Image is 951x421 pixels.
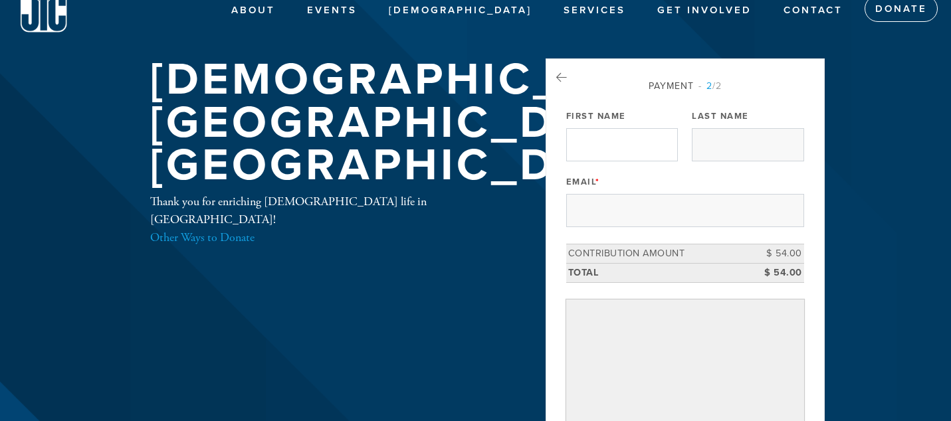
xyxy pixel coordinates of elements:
[566,263,744,282] td: Total
[744,244,804,264] td: $ 54.00
[566,244,744,264] td: Contribution Amount
[744,263,804,282] td: $ 54.00
[566,110,626,122] label: First Name
[566,79,804,93] div: Payment
[566,176,600,188] label: Email
[692,110,749,122] label: Last Name
[595,177,600,187] span: This field is required.
[150,230,255,245] a: Other Ways to Donate
[698,80,722,92] span: /2
[150,193,502,246] div: Thank you for enriching [DEMOGRAPHIC_DATA] life in [GEOGRAPHIC_DATA]!
[706,80,712,92] span: 2
[150,58,706,187] h1: [DEMOGRAPHIC_DATA][GEOGRAPHIC_DATA] [GEOGRAPHIC_DATA]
